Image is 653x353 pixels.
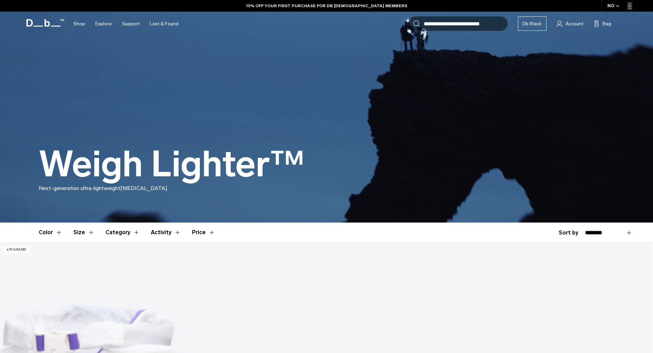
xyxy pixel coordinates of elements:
a: Support [122,12,140,36]
a: Account [557,20,583,28]
span: Account [566,20,583,27]
button: Toggle Filter [39,223,62,242]
a: Shop [73,12,85,36]
a: Lost & Found [150,12,179,36]
span: Bag [603,20,611,27]
span: [MEDICAL_DATA]. [120,185,168,191]
button: Toggle Filter [73,223,95,242]
a: 10% OFF YOUR FIRST PURCHASE FOR DB [DEMOGRAPHIC_DATA] MEMBERS [246,3,407,9]
a: Explore [95,12,112,36]
nav: Main Navigation [68,12,184,36]
a: Db Black [518,16,546,31]
button: Bag [594,20,611,28]
button: Toggle Filter [106,223,140,242]
span: Next-generation ultra-lightweight [39,185,120,191]
button: Toggle Price [192,223,215,242]
p: 470 grams [3,246,29,253]
h1: Weigh Lighter™ [39,144,304,184]
button: Toggle Filter [151,223,181,242]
